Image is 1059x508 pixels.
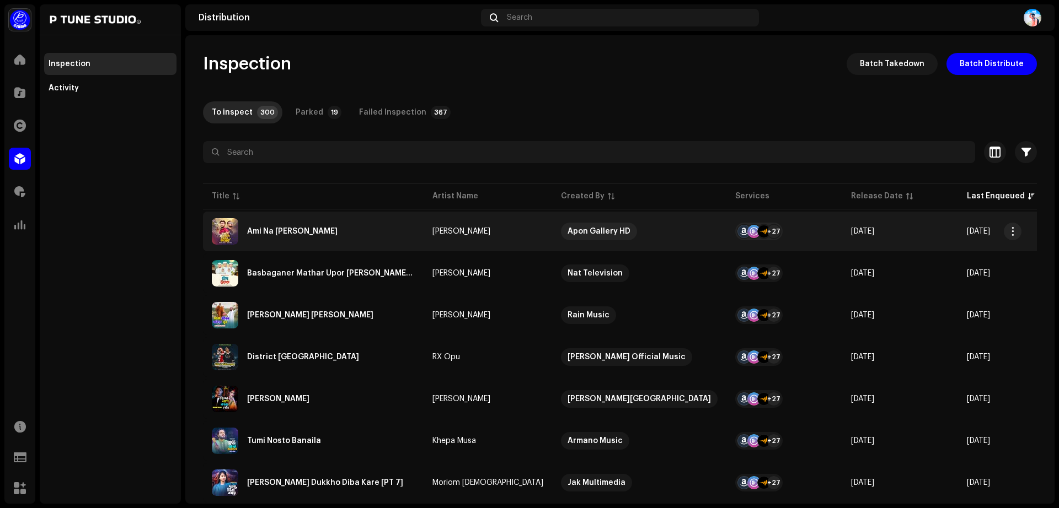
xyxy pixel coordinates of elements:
[44,77,176,99] re-m-nav-item: Activity
[767,476,780,489] div: +27
[432,353,460,361] div: RX Opu
[212,344,238,370] img: 7882553e-cfda-411a-aeee-9f1f3236ff67
[212,260,238,287] img: 5420ad5a-5011-4cc9-a1ab-9c995c07cc7f
[847,53,938,75] button: Batch Takedown
[247,311,373,319] div: Sara Jibon Chaila Ghush
[44,53,176,75] re-m-nav-item: Inspection
[432,228,490,235] div: [PERSON_NAME]
[432,395,543,403] span: Najmul Hasan
[431,106,451,119] p-badge: 367
[432,395,490,403] div: [PERSON_NAME]
[860,53,924,75] span: Batch Takedown
[212,302,238,328] img: 5bed2042-fb1b-4112-9237-eb88883d84d6
[851,395,874,403] span: Oct 7, 2025
[432,228,543,235] span: Jewel Azmir
[851,479,874,487] span: Oct 4, 2025
[568,348,686,366] div: [PERSON_NAME] Official Music
[568,223,630,240] div: Apon Gallery HD
[432,311,543,319] span: Baul Shahabul
[851,353,874,361] span: Oct 7, 2025
[257,106,278,119] p-badge: 300
[199,13,477,22] div: Distribution
[9,9,31,31] img: a1dd4b00-069a-4dd5-89ed-38fbdf7e908f
[212,386,238,412] img: 5b45d61c-33df-421c-9c9d-6dc9d7a713e1
[247,269,415,277] div: Basbaganer Mathar Upor Chad Utheche Oi
[212,428,238,454] img: 22807439-724d-4eb9-b292-8ac6610377c2
[432,479,543,487] span: Moriom Islam
[967,395,990,403] span: Oct 7, 2025
[851,311,874,319] span: Oct 8, 2025
[946,53,1037,75] button: Batch Distribute
[568,264,623,282] div: Nat Television
[967,353,990,361] span: Oct 7, 2025
[432,437,476,445] div: Khepa Musa
[568,306,609,324] div: Rain Music
[967,311,990,319] span: Oct 8, 2025
[851,269,874,277] span: Oct 8, 2025
[767,309,780,322] div: +27
[432,437,543,445] span: Khepa Musa
[960,53,1024,75] span: Batch Distribute
[212,101,253,123] div: To inspect
[967,269,990,277] span: Oct 8, 2025
[212,191,229,202] div: Title
[851,191,903,202] div: Release Date
[561,306,718,324] span: Rain Music
[247,437,321,445] div: Tumi Nosto Banaila
[507,13,532,22] span: Search
[203,53,291,75] span: Inspection
[568,474,625,491] div: Jak Multimedia
[967,437,990,445] span: Oct 6, 2025
[432,311,490,319] div: [PERSON_NAME]
[561,474,718,491] span: Jak Multimedia
[247,395,309,403] div: Jindha Lash Koira Geli
[359,101,426,123] div: Failed Inspection
[561,191,605,202] div: Created By
[212,469,238,496] img: e5b216c1-2a72-4be1-9e4f-03f997b83d3a
[328,106,341,119] p-badge: 19
[432,353,543,361] span: RX Opu
[247,353,359,361] div: District Kishoreganj
[767,225,780,238] div: +27
[432,269,543,277] span: Adib Hossain
[432,269,490,277] div: [PERSON_NAME]
[767,267,780,280] div: +27
[568,390,711,408] div: [PERSON_NAME][GEOGRAPHIC_DATA]
[561,432,718,450] span: Armano Music
[967,479,990,487] span: Oct 4, 2025
[851,437,874,445] span: Oct 6, 2025
[561,348,718,366] span: Himel Official Music
[203,141,975,163] input: Search
[432,479,543,487] div: Moriom [DEMOGRAPHIC_DATA]
[212,218,238,245] img: 773db7e5-14f4-4c98-82e2-f18f35b75c89
[561,223,718,240] span: Apon Gallery HD
[296,101,323,123] div: Parked
[568,432,623,450] div: Armano Music
[561,264,718,282] span: Nat Television
[767,350,780,364] div: +27
[49,84,79,93] div: Activity
[247,228,338,235] div: Ami Na Jene Prem Korechi
[767,392,780,406] div: +27
[561,390,718,408] span: Sourav Music Center
[49,60,90,68] div: Inspection
[967,228,990,235] span: Oct 8, 2025
[1024,9,1041,26] img: e3beb259-b458-44ea-8989-03348e25a1e1
[767,434,780,447] div: +27
[247,479,403,487] div: Ami Morle Dukkho Diba Kare [PT 7]
[967,191,1025,202] div: Last Enqueued
[851,228,874,235] span: Oct 8, 2025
